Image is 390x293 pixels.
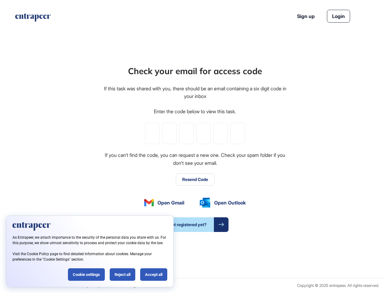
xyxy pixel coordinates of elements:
div: If this task was shared with you, there should be an email containing a six digit code in your inbox [103,85,287,100]
a: Not registered yet? [161,217,229,232]
div: Enter the code below to view this task. [154,108,236,116]
a: Sign up [297,13,315,20]
span: Open Outlook [214,199,246,206]
a: entrapeer-logo [15,13,51,24]
div: Check your email for access code [128,65,262,78]
a: Login [327,10,350,23]
a: Open Outlook [200,198,246,208]
span: Open Gmail [158,199,184,206]
button: Resend Code [176,173,214,186]
a: Open Gmail [144,199,184,206]
span: Not registered yet? [161,217,214,232]
div: Copyright © 2025 entrapeer, All rights reserved. [297,283,379,288]
div: If you can't find the code, you can request a new one. Check your spam folder if you don't see yo... [103,151,287,167]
